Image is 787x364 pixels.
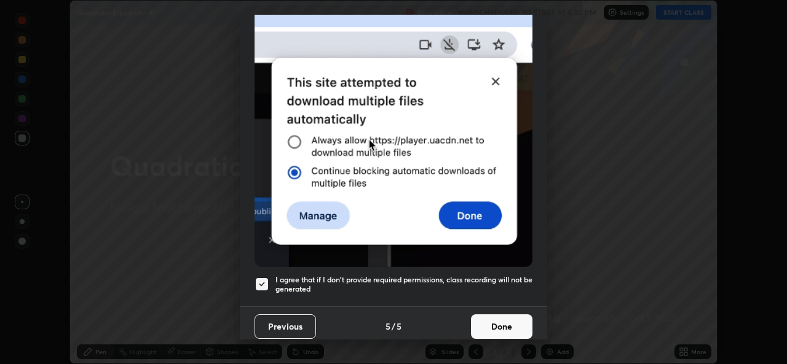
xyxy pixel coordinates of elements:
[397,320,401,333] h4: 5
[255,314,316,339] button: Previous
[392,320,395,333] h4: /
[471,314,532,339] button: Done
[386,320,390,333] h4: 5
[275,275,532,294] h5: I agree that if I don't provide required permissions, class recording will not be generated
